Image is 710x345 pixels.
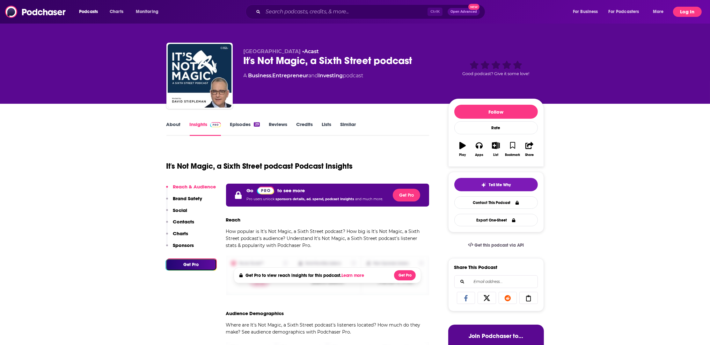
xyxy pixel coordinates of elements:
[173,184,216,190] p: Reach & Audience
[568,7,606,17] button: open menu
[468,4,480,10] span: New
[173,195,202,201] p: Brand Safety
[454,121,538,134] div: Rate
[210,122,221,127] img: Podchaser Pro
[604,7,648,17] button: open menu
[573,7,598,16] span: For Business
[252,4,491,19] div: Search podcasts, credits, & more...
[79,7,98,16] span: Podcasts
[247,187,254,194] p: Go
[166,242,194,254] button: Sponsors
[454,275,538,288] div: Search followers
[244,72,363,80] div: A podcast
[521,138,538,161] button: Share
[487,138,504,161] button: List
[481,182,486,187] img: tell me why sparkle
[394,270,416,280] button: Get Pro
[455,332,538,340] h3: Join Podchaser to...
[303,48,319,54] span: •
[463,71,530,76] span: Good podcast? Give it some love!
[648,7,672,17] button: open menu
[173,242,194,248] p: Sponsors
[457,292,475,304] a: Share on Facebook
[474,243,524,248] span: Get this podcast via API
[471,138,487,161] button: Apps
[653,7,664,16] span: More
[273,73,309,79] a: Entrepreneur
[296,121,313,136] a: Credits
[257,186,274,194] a: Pro website
[166,184,216,195] button: Reach & Audience
[166,121,181,136] a: About
[173,219,194,225] p: Contacts
[173,230,188,236] p: Charts
[226,228,429,249] p: How popular is It's Not Magic, a Sixth Street podcast? How big is It's Not Magic, a Sixth Street ...
[166,230,188,242] button: Charts
[454,264,498,270] h3: Share This Podcast
[247,194,383,204] p: Pro users unlock and much more.
[168,44,231,108] img: It's Not Magic, a Sixth Street podcast
[110,7,123,16] span: Charts
[166,195,202,207] button: Brand Safety
[254,122,260,127] div: 29
[428,8,443,16] span: Ctrl K
[454,196,538,209] a: Contact This Podcast
[226,321,429,335] p: Where are It's Not Magic, a Sixth Street podcast's listeners located? How much do they make? See ...
[454,138,471,161] button: Play
[494,153,499,157] div: List
[248,73,272,79] a: Business
[230,121,260,136] a: Episodes29
[5,6,66,18] img: Podchaser - Follow, Share and Rate Podcasts
[454,214,538,226] button: Export One-Sheet
[166,259,216,270] button: Get Pro
[609,7,639,16] span: For Podcasters
[448,8,480,16] button: Open AdvancedNew
[226,217,241,223] h3: Reach
[499,292,517,304] a: Share on Reddit
[276,197,355,201] span: sponsors details, ad. spend, podcast insights
[478,292,496,304] a: Share on X/Twitter
[519,292,538,304] a: Copy Link
[393,189,420,201] button: Get Pro
[463,237,529,253] a: Get this podcast via API
[318,73,343,79] a: Investing
[505,153,520,157] div: Bookmark
[459,153,466,157] div: Play
[304,48,319,54] a: Acast
[269,121,287,136] a: Reviews
[166,219,194,230] button: Contacts
[673,7,702,17] button: Log In
[454,105,538,119] button: Follow
[504,138,521,161] button: Bookmark
[136,7,158,16] span: Monitoring
[226,310,284,316] h3: Audience Demographics
[277,187,305,194] p: to see more
[173,207,187,213] p: Social
[190,121,221,136] a: InsightsPodchaser Pro
[454,178,538,191] button: tell me why sparkleTell Me Why
[166,161,353,171] h1: It's Not Magic, a Sixth Street podcast Podcast Insights
[475,153,483,157] div: Apps
[106,7,127,17] a: Charts
[448,48,544,88] div: Good podcast? Give it some love!
[322,121,331,136] a: Lists
[245,273,366,278] h4: Get Pro to view reach insights for this podcast.
[131,7,167,17] button: open menu
[166,207,187,219] button: Social
[244,48,301,54] span: [GEOGRAPHIC_DATA]
[341,273,366,278] button: Learn more
[450,10,477,13] span: Open Advanced
[257,187,274,194] img: Podchaser Pro
[460,276,532,288] input: Email address...
[340,121,356,136] a: Similar
[75,7,106,17] button: open menu
[525,153,534,157] div: Share
[263,7,428,17] input: Search podcasts, credits, & more...
[309,73,318,79] span: and
[489,182,511,187] span: Tell Me Why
